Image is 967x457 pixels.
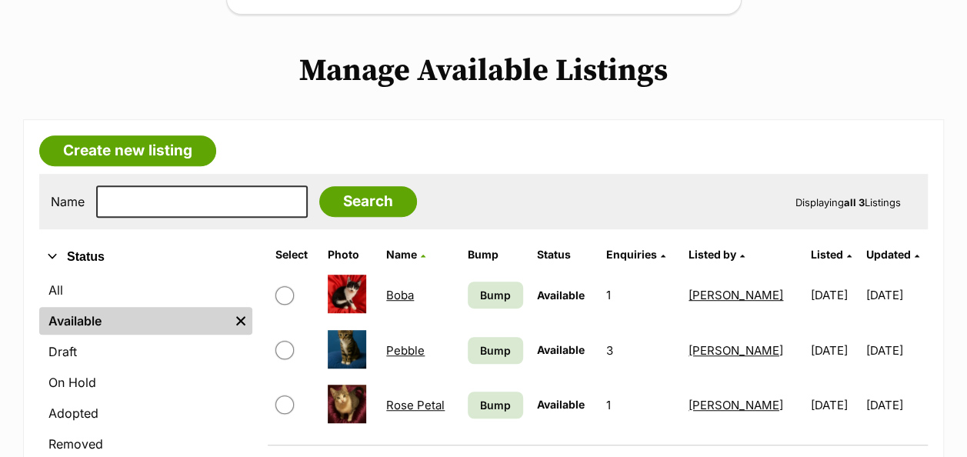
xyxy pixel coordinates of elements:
a: Available [39,307,229,335]
a: Boba [386,288,414,302]
a: Bump [468,282,523,309]
a: Adopted [39,399,252,427]
a: Pebble [386,343,425,358]
a: Name [386,248,425,261]
td: [DATE] [805,324,865,377]
th: Status [531,242,599,267]
td: [DATE] [805,269,865,322]
span: Updated [866,248,911,261]
td: [DATE] [805,379,865,432]
a: On Hold [39,369,252,396]
a: Listed [811,248,852,261]
a: Bump [468,337,523,364]
td: 3 [600,324,681,377]
a: Bump [468,392,523,419]
span: Available [537,398,585,411]
td: 1 [600,379,681,432]
span: Listed [811,248,843,261]
span: Available [537,289,585,302]
td: [DATE] [866,324,926,377]
button: Status [39,247,252,267]
a: Enquiries [606,248,665,261]
a: [PERSON_NAME] [689,343,783,358]
td: [DATE] [866,379,926,432]
a: Updated [866,248,919,261]
a: [PERSON_NAME] [689,398,783,412]
td: [DATE] [866,269,926,322]
span: Bump [480,397,511,413]
th: Select [269,242,319,267]
th: Photo [322,242,379,267]
a: Create new listing [39,135,216,166]
input: Search [319,186,417,217]
a: Remove filter [229,307,252,335]
a: Draft [39,338,252,365]
span: Listed by [689,248,736,261]
strong: all 3 [844,196,865,208]
a: Listed by [689,248,745,261]
a: [PERSON_NAME] [689,288,783,302]
th: Bump [462,242,529,267]
td: 1 [600,269,681,322]
a: All [39,276,252,304]
span: Displaying Listings [795,196,901,208]
span: Bump [480,287,511,303]
span: translation missing: en.admin.listings.index.attributes.enquiries [606,248,657,261]
span: Name [386,248,417,261]
span: Bump [480,342,511,359]
a: Rose Petal [386,398,445,412]
span: Available [537,343,585,356]
label: Name [51,195,85,208]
